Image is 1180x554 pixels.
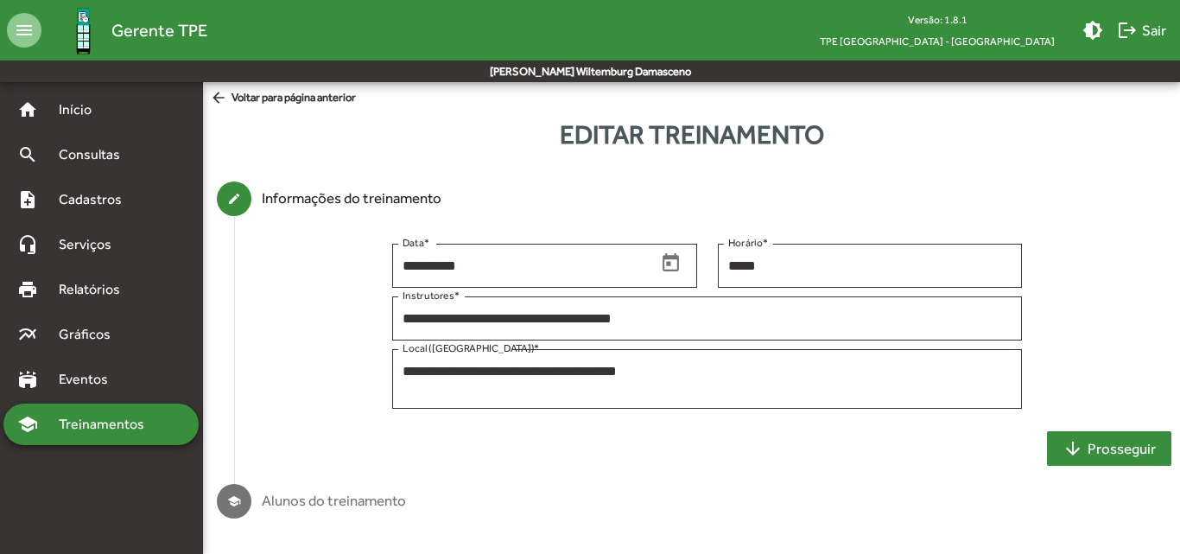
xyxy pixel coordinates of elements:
mat-icon: print [17,279,38,300]
span: Treinamentos [48,414,165,435]
span: Início [48,99,117,120]
a: Gerente TPE [41,3,207,59]
button: Sair [1110,15,1173,46]
span: Voltar para página anterior [210,89,356,108]
span: Cadastros [48,189,144,210]
img: Logo [55,3,111,59]
span: Serviços [48,234,135,255]
button: Open calendar [657,248,687,278]
mat-icon: create [227,192,241,206]
span: TPE [GEOGRAPHIC_DATA] - [GEOGRAPHIC_DATA] [806,30,1069,52]
span: Relatórios [48,279,143,300]
mat-icon: brightness_medium [1082,20,1103,41]
mat-icon: home [17,99,38,120]
span: Gerente TPE [111,16,207,44]
mat-icon: search [17,144,38,165]
mat-icon: note_add [17,189,38,210]
mat-icon: school [227,494,241,508]
div: Informações do treinamento [262,188,441,210]
button: Prosseguir [1047,431,1171,466]
span: Consultas [48,144,143,165]
span: Sair [1117,15,1166,46]
mat-icon: headset_mic [17,234,38,255]
span: Gráficos [48,324,134,345]
mat-icon: arrow_back [210,89,232,108]
mat-icon: school [17,414,38,435]
div: Editar treinamento [203,115,1180,154]
mat-icon: multiline_chart [17,324,38,345]
span: Prosseguir [1063,433,1156,464]
mat-icon: menu [7,13,41,48]
span: Eventos [48,369,131,390]
div: Alunos do treinamento [262,490,406,513]
div: Versão: 1.8.1 [806,9,1069,30]
mat-icon: stadium [17,369,38,390]
mat-icon: arrow_downward [1063,438,1083,459]
mat-icon: logout [1117,20,1138,41]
